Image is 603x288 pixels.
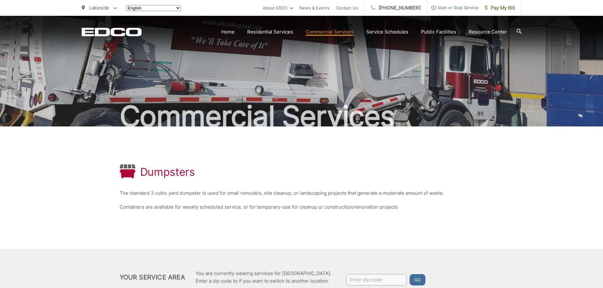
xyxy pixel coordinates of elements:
[82,101,522,132] h2: Commercial Services
[82,28,142,36] a: EDCD logo. Return to the homepage.
[263,4,293,12] a: About EDCO
[421,28,456,36] a: Public Facilities
[120,273,185,281] h2: Your Service Area
[221,28,235,36] a: Home
[469,28,507,36] a: Resource Center
[299,4,330,12] a: News & Events
[89,5,109,11] span: Lakeside
[126,5,181,11] select: Select a language
[247,28,293,36] a: Residential Services
[366,28,408,36] a: Service Schedules
[336,4,358,12] a: Contact Us
[140,166,195,178] h1: Dumpsters
[410,274,425,285] button: Go
[485,4,515,12] span: Pay My Bill
[120,189,484,197] p: The standard 3 cubic yard dumpster is used for small remodels, site cleanup, or landscaping proje...
[346,274,406,285] input: Enter zip code
[120,203,484,211] p: Containers are available for weekly scheduled service, or for temporary-use for cleanup or constr...
[306,28,354,36] a: Commercial Services
[196,270,331,285] p: You are currently viewing services for [GEOGRAPHIC_DATA]. Enter a zip code to if you want to swit...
